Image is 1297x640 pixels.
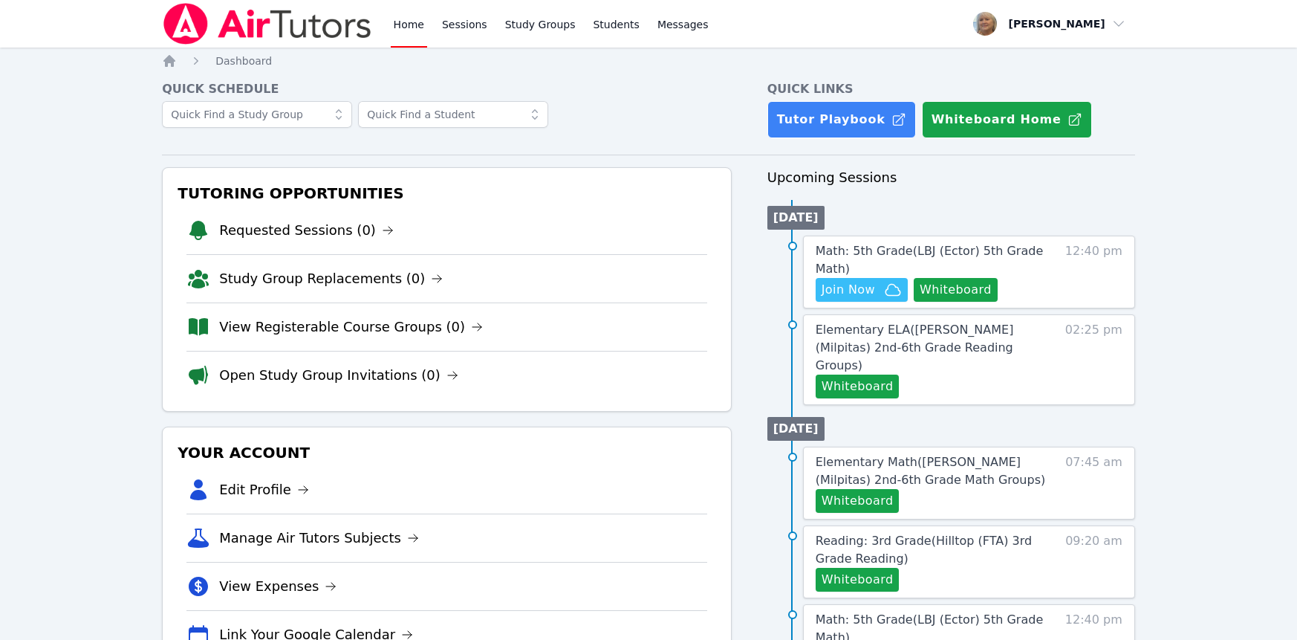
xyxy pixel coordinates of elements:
[175,180,719,207] h3: Tutoring Opportunities
[175,439,719,466] h3: Your Account
[215,54,272,68] a: Dashboard
[162,80,732,98] h4: Quick Schedule
[767,206,825,230] li: [DATE]
[816,489,900,513] button: Whiteboard
[767,167,1135,188] h3: Upcoming Sessions
[816,568,900,592] button: Whiteboard
[816,532,1046,568] a: Reading: 3rd Grade(Hilltop (FTA) 3rd Grade Reading)
[816,242,1046,278] a: Math: 5th Grade(LBJ (Ector) 5th Grade Math)
[162,54,1135,68] nav: Breadcrumb
[162,3,372,45] img: Air Tutors
[219,268,443,289] a: Study Group Replacements (0)
[816,455,1045,487] span: Elementary Math ( [PERSON_NAME] (Milpitas) 2nd-6th Grade Math Groups )
[816,375,900,398] button: Whiteboard
[767,417,825,441] li: [DATE]
[767,80,1135,98] h4: Quick Links
[816,278,908,302] button: Join Now
[219,365,458,386] a: Open Study Group Invitations (0)
[219,479,309,500] a: Edit Profile
[215,55,272,67] span: Dashboard
[219,528,419,549] a: Manage Air Tutors Subjects
[816,244,1044,276] span: Math: 5th Grade ( LBJ (Ector) 5th Grade Math )
[1065,453,1122,513] span: 07:45 am
[162,101,352,128] input: Quick Find a Study Group
[816,323,1014,372] span: Elementary ELA ( [PERSON_NAME] (Milpitas) 2nd-6th Grade Reading Groups )
[822,281,875,299] span: Join Now
[219,317,483,337] a: View Registerable Course Groups (0)
[358,101,548,128] input: Quick Find a Student
[816,453,1046,489] a: Elementary Math([PERSON_NAME] (Milpitas) 2nd-6th Grade Math Groups)
[219,576,337,597] a: View Expenses
[657,17,709,32] span: Messages
[914,278,998,302] button: Whiteboard
[767,101,916,138] a: Tutor Playbook
[1065,242,1122,302] span: 12:40 pm
[816,321,1046,375] a: Elementary ELA([PERSON_NAME] (Milpitas) 2nd-6th Grade Reading Groups)
[219,220,394,241] a: Requested Sessions (0)
[1065,532,1122,592] span: 09:20 am
[1065,321,1122,398] span: 02:25 pm
[922,101,1092,138] button: Whiteboard Home
[816,534,1032,566] span: Reading: 3rd Grade ( Hilltop (FTA) 3rd Grade Reading )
